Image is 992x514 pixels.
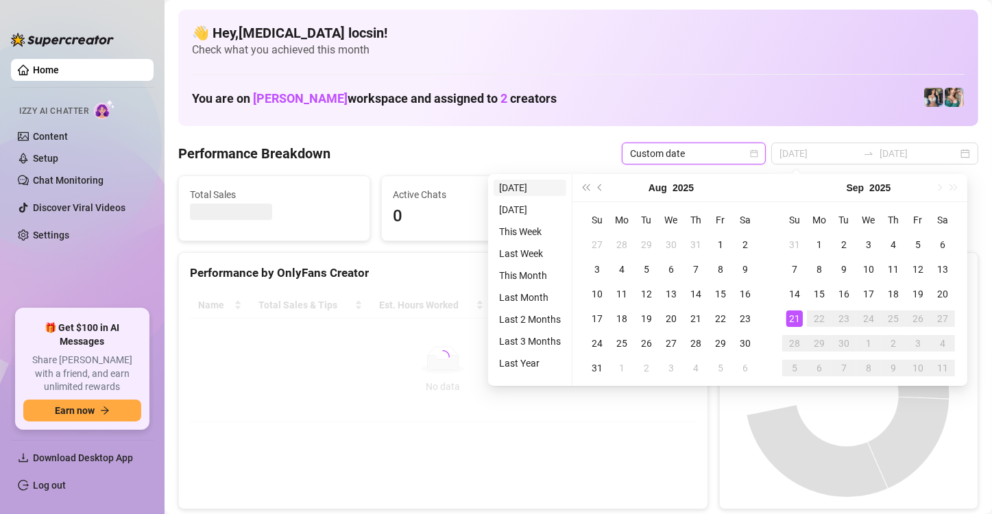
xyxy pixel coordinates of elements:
[881,208,906,232] th: Th
[737,360,753,376] div: 6
[930,331,955,356] td: 2025-10-04
[930,208,955,232] th: Sa
[811,286,827,302] div: 15
[683,356,708,380] td: 2025-09-04
[860,261,877,278] div: 10
[688,236,704,253] div: 31
[638,261,655,278] div: 5
[856,257,881,282] td: 2025-09-10
[945,88,964,107] img: Zaddy
[178,144,330,163] h4: Performance Breakdown
[708,356,733,380] td: 2025-09-05
[663,261,679,278] div: 6
[435,349,451,365] span: loading
[663,286,679,302] div: 13
[18,452,29,463] span: download
[673,174,694,201] button: Choose a year
[737,236,753,253] div: 2
[585,356,609,380] td: 2025-08-31
[659,232,683,257] td: 2025-07-30
[934,310,951,327] div: 27
[779,146,858,161] input: Start date
[708,257,733,282] td: 2025-08-08
[811,360,827,376] div: 6
[708,331,733,356] td: 2025-08-29
[494,311,566,328] li: Last 2 Months
[634,331,659,356] td: 2025-08-26
[659,282,683,306] td: 2025-08-13
[663,360,679,376] div: 3
[885,261,902,278] div: 11
[836,261,852,278] div: 9
[786,236,803,253] div: 31
[880,146,958,161] input: End date
[869,174,891,201] button: Choose a year
[910,360,926,376] div: 10
[930,306,955,331] td: 2025-09-27
[634,232,659,257] td: 2025-07-29
[910,310,926,327] div: 26
[733,208,758,232] th: Sa
[609,282,634,306] td: 2025-08-11
[885,335,902,352] div: 2
[881,356,906,380] td: 2025-10-09
[930,232,955,257] td: 2025-09-06
[192,42,965,58] span: Check what you achieved this month
[860,286,877,302] div: 17
[847,174,864,201] button: Choose a month
[585,208,609,232] th: Su
[856,282,881,306] td: 2025-09-17
[683,232,708,257] td: 2025-07-31
[585,232,609,257] td: 2025-07-27
[881,306,906,331] td: 2025-09-25
[638,335,655,352] div: 26
[782,282,807,306] td: 2025-09-14
[585,331,609,356] td: 2025-08-24
[494,289,566,306] li: Last Month
[934,286,951,302] div: 20
[33,131,68,142] a: Content
[688,310,704,327] div: 21
[609,356,634,380] td: 2025-09-01
[589,261,605,278] div: 3
[23,354,141,394] span: Share [PERSON_NAME] with a friend, and earn unlimited rewards
[860,310,877,327] div: 24
[934,236,951,253] div: 6
[614,310,630,327] div: 18
[683,257,708,282] td: 2025-08-07
[100,406,110,415] span: arrow-right
[856,331,881,356] td: 2025-10-01
[33,175,104,186] a: Chat Monitoring
[712,335,729,352] div: 29
[811,310,827,327] div: 22
[807,208,832,232] th: Mo
[856,306,881,331] td: 2025-09-24
[860,360,877,376] div: 8
[663,310,679,327] div: 20
[856,356,881,380] td: 2025-10-08
[807,331,832,356] td: 2025-09-29
[807,232,832,257] td: 2025-09-01
[737,335,753,352] div: 30
[733,306,758,331] td: 2025-08-23
[906,257,930,282] td: 2025-09-12
[192,91,557,106] h1: You are on workspace and assigned to creators
[782,208,807,232] th: Su
[836,286,852,302] div: 16
[683,306,708,331] td: 2025-08-21
[708,306,733,331] td: 2025-08-22
[609,306,634,331] td: 2025-08-18
[782,306,807,331] td: 2025-09-21
[683,282,708,306] td: 2025-08-14
[881,232,906,257] td: 2025-09-04
[906,232,930,257] td: 2025-09-05
[881,331,906,356] td: 2025-10-02
[733,331,758,356] td: 2025-08-30
[737,310,753,327] div: 23
[33,480,66,491] a: Log out
[663,236,679,253] div: 30
[782,331,807,356] td: 2025-09-28
[589,360,605,376] div: 31
[19,105,88,118] span: Izzy AI Chatter
[856,232,881,257] td: 2025-09-03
